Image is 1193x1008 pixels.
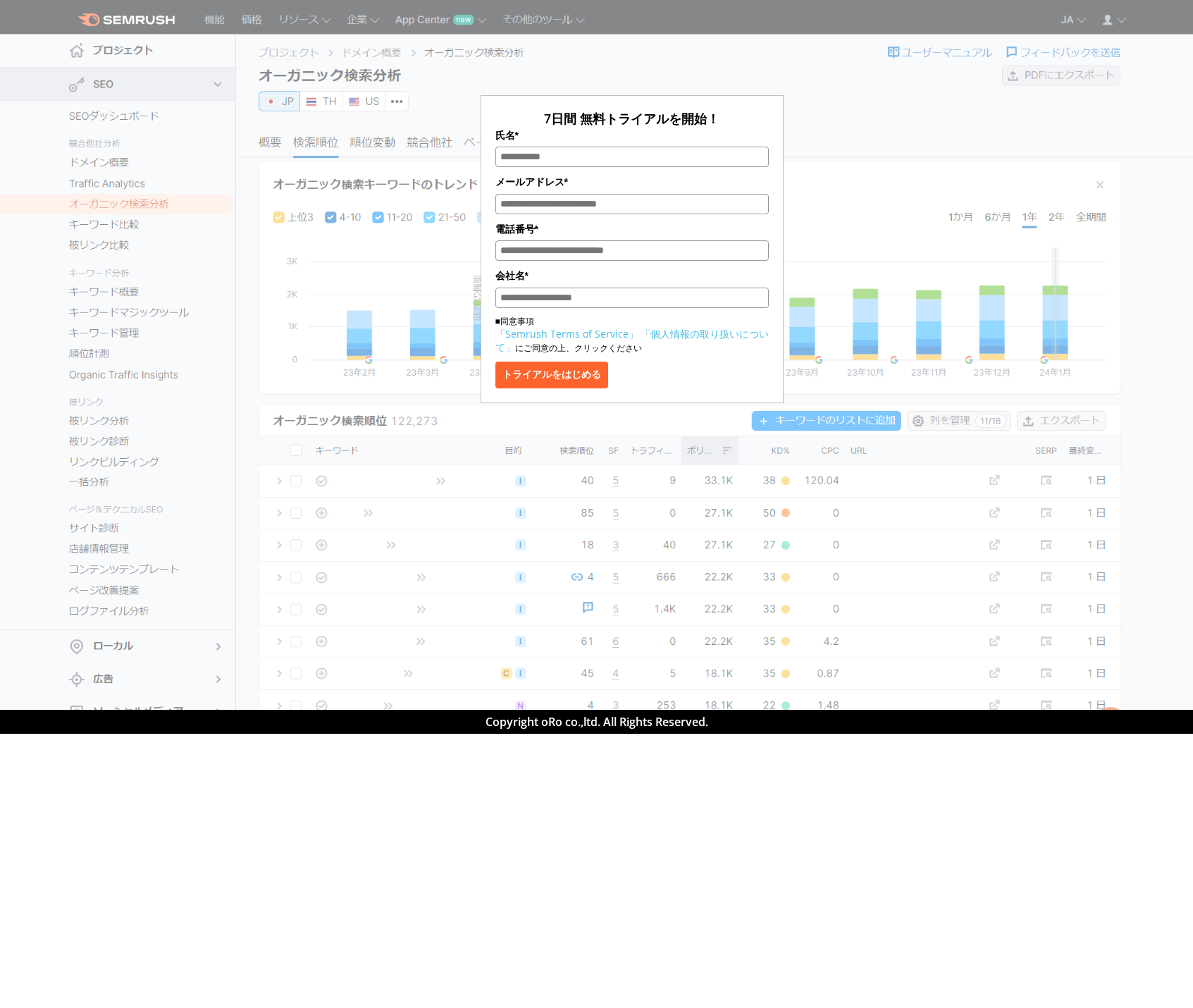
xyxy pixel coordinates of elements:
[495,174,769,190] label: メールアドレス*
[495,221,769,237] label: 電話番号*
[486,714,708,730] span: Copyright oRo co.,ltd. All Rights Reserved.
[495,362,608,388] button: トライアルをはじめる
[495,327,769,354] a: 「個人情報の取り扱いについて」
[495,315,769,355] p: ■同意事項 にご同意の上、クリックください
[495,327,638,340] a: 「Semrush Terms of Service」
[544,110,719,127] span: 7日間 無料トライアルを開始！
